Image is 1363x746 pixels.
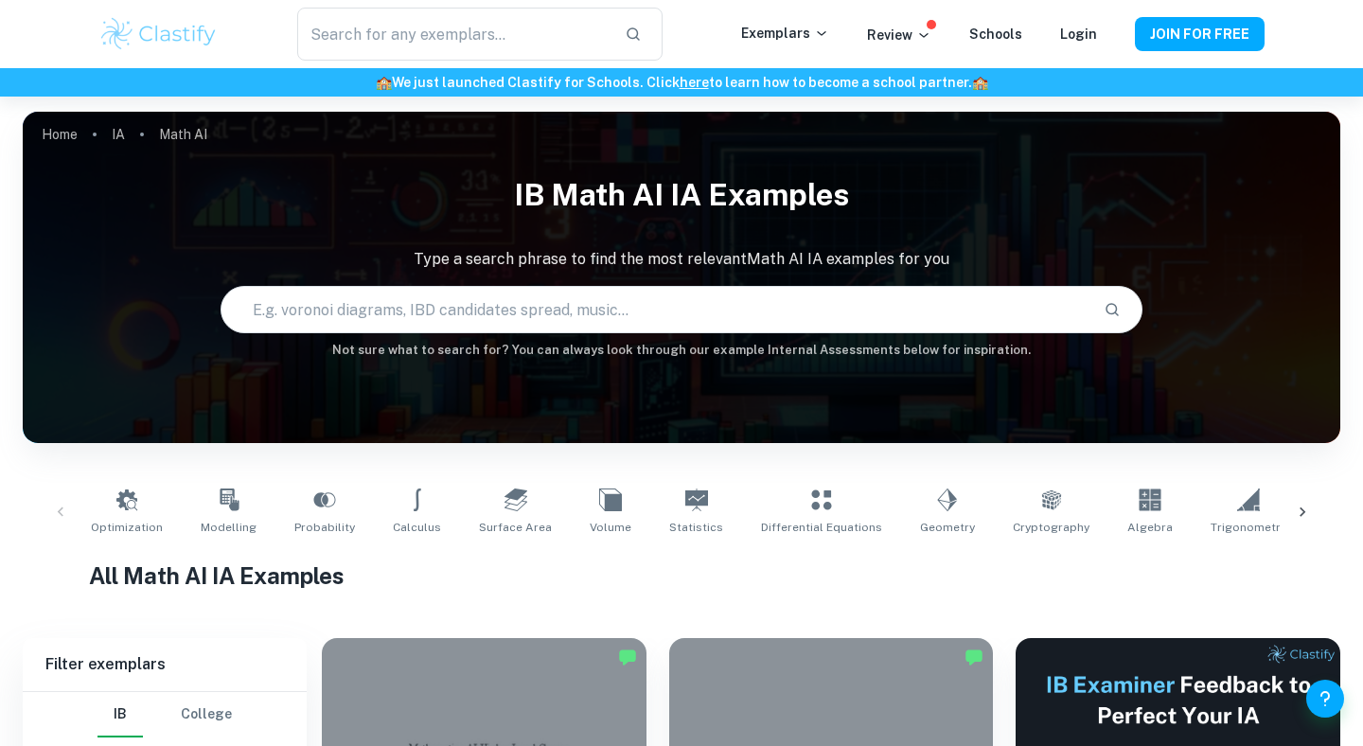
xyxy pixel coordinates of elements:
[1211,519,1286,536] span: Trigonometry
[159,124,207,145] p: Math AI
[1013,519,1089,536] span: Cryptography
[23,165,1340,225] h1: IB Math AI IA examples
[741,23,829,44] p: Exemplars
[618,648,637,666] img: Marked
[479,519,552,536] span: Surface Area
[393,519,441,536] span: Calculus
[590,519,631,536] span: Volume
[376,75,392,90] span: 🏫
[1135,17,1265,51] button: JOIN FOR FREE
[112,121,125,148] a: IA
[23,341,1340,360] h6: Not sure what to search for? You can always look through our example Internal Assessments below f...
[4,72,1359,93] h6: We just launched Clastify for Schools. Click to learn how to become a school partner.
[920,519,975,536] span: Geometry
[1060,27,1097,42] a: Login
[89,559,1275,593] h1: All Math AI IA Examples
[969,27,1022,42] a: Schools
[761,519,882,536] span: Differential Equations
[972,75,988,90] span: 🏫
[91,519,163,536] span: Optimization
[23,638,307,691] h6: Filter exemplars
[1127,519,1173,536] span: Algebra
[97,692,232,737] div: Filter type choice
[23,248,1340,271] p: Type a search phrase to find the most relevant Math AI IA examples for you
[965,648,983,666] img: Marked
[669,519,723,536] span: Statistics
[181,692,232,737] button: College
[1096,293,1128,326] button: Search
[201,519,257,536] span: Modelling
[98,15,219,53] img: Clastify logo
[680,75,709,90] a: here
[297,8,610,61] input: Search for any exemplars...
[294,519,355,536] span: Probability
[867,25,931,45] p: Review
[42,121,78,148] a: Home
[221,283,1089,336] input: E.g. voronoi diagrams, IBD candidates spread, music...
[97,692,143,737] button: IB
[1306,680,1344,718] button: Help and Feedback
